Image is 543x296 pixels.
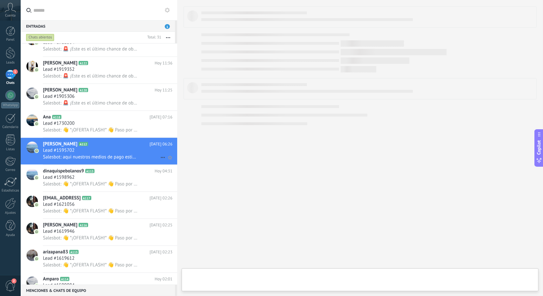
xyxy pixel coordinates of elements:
div: Estadísticas [1,189,20,193]
span: Ana [43,114,51,120]
div: Ayuda [1,233,20,237]
a: avataricon[PERSON_NAME]A112[DATE] 06:26Lead #1595702Salesbot: aqui nuestros medios de pago estimado😁 [21,138,177,165]
span: Salesbot: 🚨 ¡Este es el último chance de obtenerlo a un precio especial! 🚨 🌟 *NUESTRO CURSO DE CH... [43,46,137,52]
span: 2 [11,279,17,284]
span: 1 [165,24,170,29]
div: Menciones & Chats de equipo [21,285,175,296]
a: avataricon[EMAIL_ADDRESS]A117[DATE] 02:26Lead #1621056Salesbot: 👋 *¡OFERTA FLASH!* 👋 Paso por aqu... [21,192,177,219]
img: icon [34,122,39,126]
span: 1 [13,69,18,74]
span: Copilot [536,140,542,155]
span: A112 [79,142,88,146]
span: Salesbot: 👋 *¡OFERTA FLASH!* 👋 Paso por aquí para recordarte que la oferta FLASH en mi *CURSO DE ... [43,235,137,241]
span: A118 [52,115,61,119]
span: Lead #1730200 [43,120,74,127]
div: Total: 31 [145,34,161,41]
span: Lead #1621056 [43,201,74,208]
span: Amparo [43,276,59,282]
div: Chats [1,81,20,85]
span: [DATE] 07:16 [150,114,172,120]
img: icon [34,95,39,99]
span: Salesbot: 👋 *¡OFERTA FLASH!* 👋 Paso por aquí para recordarte que la oferta FLASH en mi *CURSO DE ... [43,181,137,187]
div: Chats abiertos [26,34,54,41]
a: avatariconarizapana83A115[DATE] 02:23Lead #1619612Salesbot: 👋 *¡OFERTA FLASH!* 👋 Paso por aquí pa... [21,246,177,272]
span: [PERSON_NAME] [43,222,77,228]
div: Correo [1,168,20,172]
a: avataricon[PERSON_NAME]A116[DATE] 02:25Lead #1619946Salesbot: 👋 *¡OFERTA FLASH!* 👋 Paso por aquí ... [21,219,177,246]
img: icon [34,68,39,72]
div: Calendario [1,125,20,129]
div: WhatsApp [1,102,19,108]
span: Cuenta [5,14,16,18]
span: Lead #1619946 [43,228,74,235]
span: Lead #1595702 [43,147,74,154]
div: Ajustes [1,211,20,215]
a: avataricon[PERSON_NAME]A120Hoy 11:25Lead #1905306Salesbot: 🚨 ¡Este es el último chance de obtener... [21,84,177,111]
img: icon [34,149,39,153]
span: Hoy 04:31 [155,168,172,174]
div: Panel [1,38,20,42]
img: icon [34,230,39,234]
span: [PERSON_NAME] [43,87,77,93]
a: avataricon[PERSON_NAME]A122Hoy 11:36Lead #1919352Salesbot: 🚨 ¡Este es el último chance de obtener... [21,57,177,84]
span: [PERSON_NAME] [43,141,77,147]
span: Hoy 11:25 [155,87,172,93]
img: icon [34,284,39,288]
span: [DATE] 02:25 [150,222,172,228]
span: Lead #1905306 [43,93,74,100]
span: [DATE] 06:26 [150,141,172,147]
span: A122 [79,61,88,65]
span: Salesbot: 🚨 ¡Este es el último chance de obtenerlo a un precio especial! 🚨 🌟 *NUESTRO CURSO DE CH... [43,100,137,106]
span: Salesbot: 🚨 ¡Este es el último chance de obtenerlo a un precio especial! 🚨 🌟 *NUESTRO CURSO DE CH... [43,73,137,79]
span: [EMAIL_ADDRESS] [43,195,81,201]
span: Hoy 11:36 [155,60,172,66]
span: [DATE] 02:26 [150,195,172,201]
div: Leads [1,61,20,65]
img: icon [34,203,39,207]
span: A113 [85,169,94,173]
span: A114 [60,277,69,281]
span: [PERSON_NAME] [43,60,77,66]
span: Lead #1619612 [43,255,74,262]
span: Salesbot: 👋 *¡OFERTA FLASH!* 👋 Paso por aquí para recordarte que la oferta FLASH en mi *CURSO DE ... [43,127,137,133]
span: dinaquispebolanos9 [43,168,84,174]
span: Hoy 02:01 [155,276,172,282]
img: icon [34,257,39,261]
span: A116 [79,223,88,227]
span: Lead #1599084 [43,282,74,289]
button: Más [161,32,175,43]
span: Lead #1919352 [43,66,74,73]
span: Lead #1598962 [43,174,74,181]
span: Salesbot: 👋 *¡OFERTA FLASH!* 👋 Paso por aquí para recordarte que la oferta FLASH en mi *CURSO DE ... [43,262,137,268]
img: icon [34,176,39,180]
span: [DATE] 02:23 [150,249,172,255]
a: avataricondinaquispebolanos9A113Hoy 04:31Lead #1598962Salesbot: 👋 *¡OFERTA FLASH!* 👋 Paso por aqu... [21,165,177,192]
span: A120 [79,88,88,92]
span: A117 [82,196,91,200]
span: A115 [69,250,79,254]
div: Listas [1,147,20,151]
a: avatariconAnaA118[DATE] 07:16Lead #1730200Salesbot: 👋 *¡OFERTA FLASH!* 👋 Paso por aquí para recor... [21,111,177,138]
span: arizapana83 [43,249,68,255]
span: Salesbot: 👋 *¡OFERTA FLASH!* 👋 Paso por aquí para recordarte que la oferta FLASH en mi *CURSO DE ... [43,208,137,214]
span: Salesbot: aqui nuestros medios de pago estimado😁 [43,154,137,160]
div: Entradas [21,20,175,32]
